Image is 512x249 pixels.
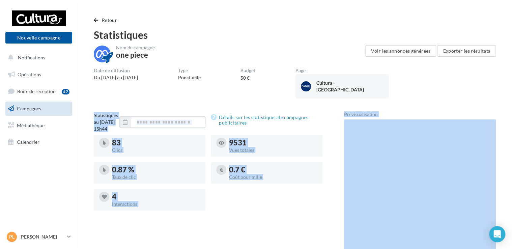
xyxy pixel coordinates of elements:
[240,68,255,73] div: Budget
[17,88,56,94] span: Boîte de réception
[240,75,250,81] div: 50 €
[178,74,201,81] div: Ponctuelle
[365,45,436,57] button: Voir les annonces générées
[62,89,69,94] div: 47
[4,84,74,99] a: Boîte de réception47
[116,51,148,59] div: one piece
[178,68,201,73] div: Type
[112,139,200,146] div: 83
[4,118,74,133] a: Médiathèque
[301,80,383,93] a: Cultura - [GEOGRAPHIC_DATA]
[9,233,15,240] span: PL
[94,30,496,40] div: Statistiques
[94,74,138,81] div: Du [DATE] au [DATE]
[316,80,369,93] div: Cultura - [GEOGRAPHIC_DATA]
[5,230,72,243] a: PL [PERSON_NAME]
[94,68,138,73] div: Date de diffusion
[5,32,72,44] button: Nouvelle campagne
[229,148,317,153] div: Vues totales
[112,202,200,206] div: Interactions
[4,67,74,82] a: Opérations
[489,226,505,242] div: Open Intercom Messenger
[211,113,322,127] a: Détails sur les statistiques de campagnes publicitaires
[20,233,64,240] p: [PERSON_NAME]
[112,148,200,153] div: Clics
[4,102,74,116] a: Campagnes
[17,139,39,145] span: Calendrier
[112,193,200,200] div: 4
[18,72,41,77] span: Opérations
[344,112,496,117] div: Prévisualisation
[102,17,117,23] span: Retour
[112,166,200,173] div: 0.87 %
[17,106,41,111] span: Campagnes
[112,175,200,179] div: Taux de clic
[116,45,155,50] div: Nom de campagne
[18,55,45,60] span: Notifications
[295,68,389,73] div: Page
[94,112,119,132] div: Statistiques au [DATE] 15h44
[4,51,71,65] button: Notifications
[229,139,317,146] div: 9531
[229,166,317,173] div: 0.7 €
[4,135,74,149] a: Calendrier
[437,45,496,57] button: Exporter les résultats
[229,175,317,179] div: Coût pour mille
[94,16,120,24] button: Retour
[17,122,45,128] span: Médiathèque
